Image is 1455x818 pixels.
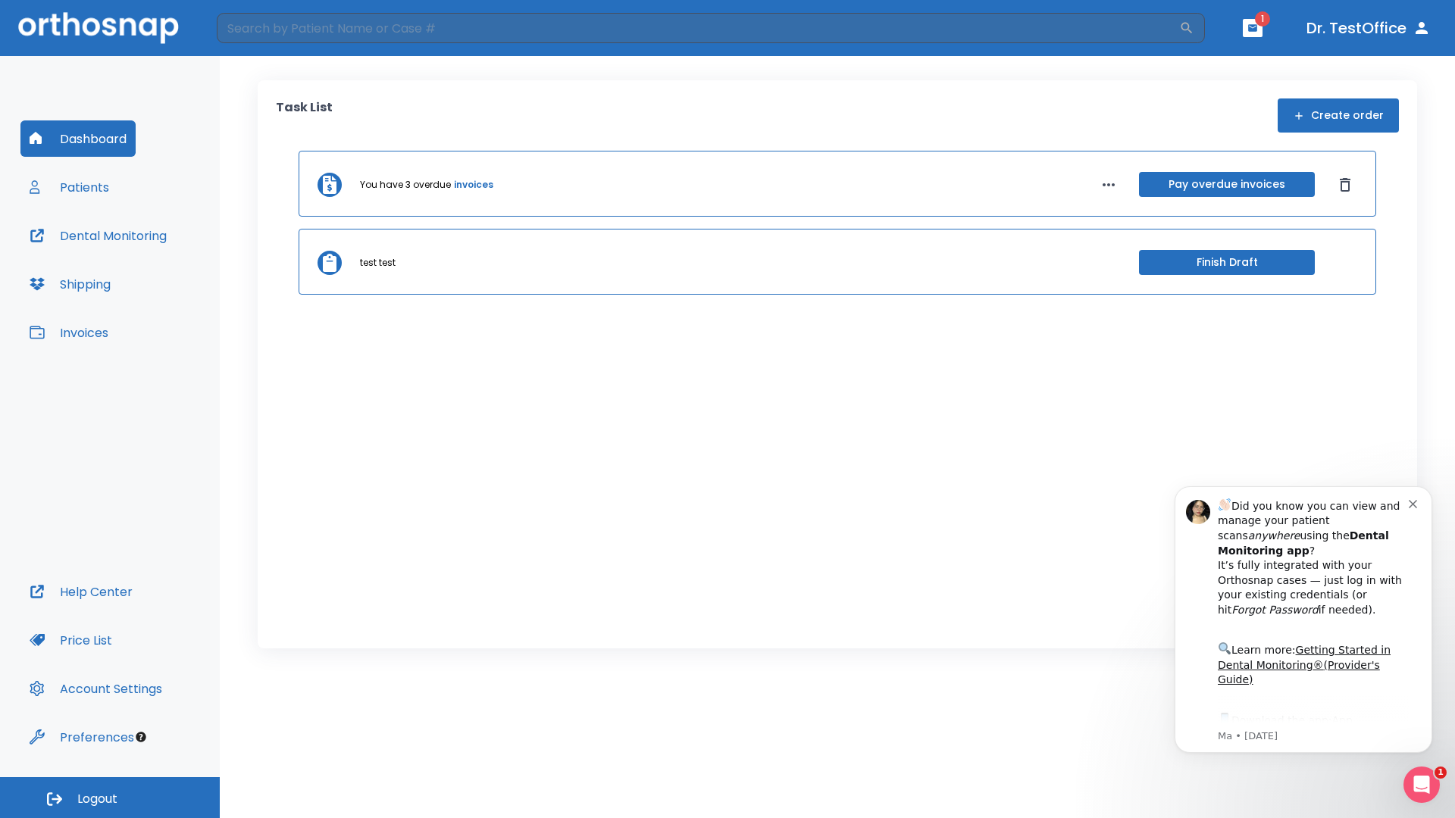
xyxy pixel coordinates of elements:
[454,178,493,192] a: invoices
[20,169,118,205] button: Patients
[1435,766,1447,779] span: 1
[1139,172,1315,197] button: Pay overdue invoices
[20,266,120,302] button: Shipping
[1139,250,1315,275] button: Finish Draft
[134,730,148,744] div: Tooltip anchor
[20,622,121,658] button: Price List
[1152,467,1455,810] iframe: Intercom notifications message
[360,256,396,270] p: test test
[1255,11,1270,27] span: 1
[20,719,143,755] button: Preferences
[217,13,1179,43] input: Search by Patient Name or Case #
[18,12,179,43] img: Orthosnap
[20,670,171,707] button: Account Settings
[20,120,136,157] button: Dashboard
[77,791,117,807] span: Logout
[20,314,117,351] button: Invoices
[20,217,176,254] button: Dental Monitoring
[1300,14,1437,42] button: Dr. TestOffice
[360,178,451,192] p: You have 3 overdue
[276,98,333,133] p: Task List
[1333,173,1357,197] button: Dismiss
[1278,98,1399,133] button: Create order
[1403,766,1440,803] iframe: Intercom live chat
[20,573,142,610] button: Help Center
